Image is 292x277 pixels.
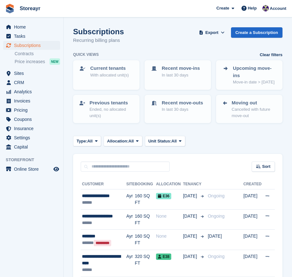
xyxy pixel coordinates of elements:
p: Recent move-outs [162,99,203,107]
span: [DATE] [183,233,198,240]
th: Created [243,179,261,189]
span: [DATE] [183,253,198,260]
span: Sort [262,163,270,170]
span: Ongoing [208,193,225,198]
span: Price increases [15,59,45,65]
a: Preview store [52,165,60,173]
span: Home [14,23,52,31]
span: [DATE] [183,193,198,199]
td: [DATE] [243,189,261,210]
p: With allocated unit(s) [90,72,129,78]
span: Settings [14,133,52,142]
h6: Quick views [73,52,99,57]
span: Storefront [6,157,63,163]
span: Unit Status: [148,138,172,144]
button: Type: All [73,136,101,146]
p: Cancelled with future move-out [232,106,277,119]
span: Ongoing [208,214,225,219]
a: Moving out Cancelled with future move-out [217,96,282,123]
span: Account [270,5,286,12]
span: CRM [14,78,52,87]
td: [DATE] [243,230,261,250]
span: Help [248,5,257,11]
img: stora-icon-8386f47178a22dfd0bd8f6a31ec36ba5ce8667c1dd55bd0f319d3a0aa187defe.svg [5,4,15,13]
span: Online Store [14,165,52,174]
a: Upcoming move-ins Move-in date > [DATE] [217,61,282,89]
span: All [87,138,93,144]
td: 160 SQ FT [135,230,156,250]
span: Pricing [14,106,52,115]
button: Unit Status: All [145,136,185,146]
a: menu [3,78,60,87]
p: Ended, no allocated unit(s) [90,106,134,119]
a: menu [3,87,60,96]
a: Clear filters [260,52,282,58]
img: Byron Mcindoe [262,5,269,11]
p: Recent move-ins [162,65,200,72]
th: Allocation [156,179,183,189]
a: menu [3,124,60,133]
a: menu [3,96,60,105]
p: Recurring billing plans [73,37,124,44]
td: 160 SQ FT [135,209,156,230]
td: [DATE] [243,209,261,230]
div: None [156,213,183,220]
span: Capital [14,142,52,151]
td: Ayr [126,209,135,230]
span: Tasks [14,32,52,41]
span: Subscriptions [14,41,52,50]
span: [DATE] [183,213,198,220]
a: Recent move-ins In last 30 days [145,61,210,82]
div: None [156,233,183,240]
th: Site [126,179,135,189]
span: Type: [77,138,87,144]
span: All [128,138,134,144]
a: menu [3,133,60,142]
div: NEW [50,58,60,65]
a: Contracts [15,51,60,57]
th: Customer [81,179,126,189]
span: Sites [14,69,52,78]
th: Booking [135,179,156,189]
a: menu [3,115,60,124]
p: Move-in date > [DATE] [233,79,277,85]
button: Allocation: All [104,136,142,146]
p: In last 30 days [162,72,200,78]
span: Allocation: [107,138,128,144]
span: Export [205,30,218,36]
a: menu [3,23,60,31]
a: Create a Subscription [231,27,282,38]
span: E36 [156,193,171,199]
span: E38 [156,254,171,260]
a: Recent move-outs In last 30 days [145,96,210,116]
span: Insurance [14,124,52,133]
p: Previous tenants [90,99,134,107]
p: Current tenants [90,65,129,72]
td: Ayr [126,250,135,277]
td: Ayr [126,189,135,210]
td: 160 SQ FT [135,189,156,210]
a: Previous tenants Ended, no allocated unit(s) [74,96,139,123]
a: Storeayr [17,3,43,14]
a: menu [3,41,60,50]
p: Upcoming move-ins [233,65,277,79]
span: All [172,138,177,144]
th: Tenancy [183,179,205,189]
span: [DATE] [208,234,222,239]
p: In last 30 days [162,106,203,113]
p: Moving out [232,99,277,107]
td: 320 SQ FT [135,250,156,277]
a: menu [3,165,60,174]
a: menu [3,142,60,151]
a: menu [3,106,60,115]
button: Export [198,27,226,38]
span: Invoices [14,96,52,105]
td: Ayr [126,230,135,250]
span: Coupons [14,115,52,124]
a: menu [3,69,60,78]
td: [DATE] [243,250,261,277]
a: menu [3,32,60,41]
span: Analytics [14,87,52,96]
a: Current tenants With allocated unit(s) [74,61,139,82]
span: Ongoing [208,254,225,259]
